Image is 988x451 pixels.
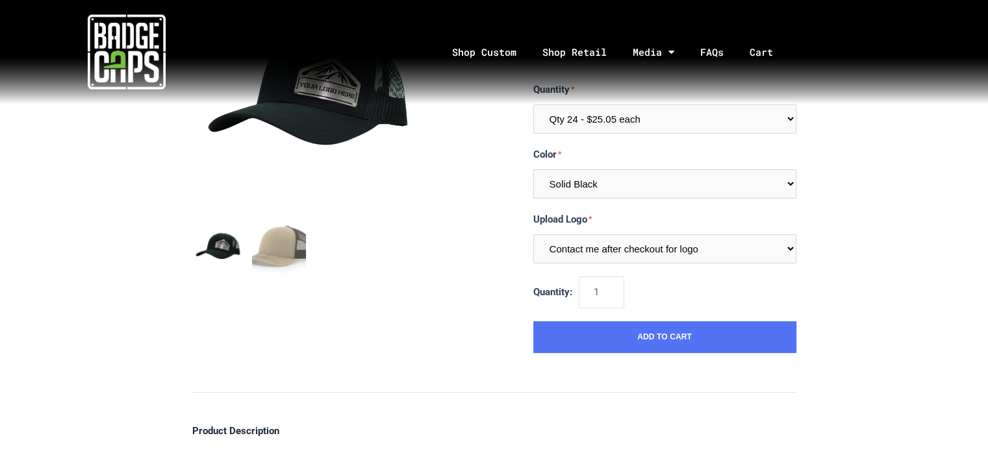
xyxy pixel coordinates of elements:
a: Shop Retail [529,18,620,86]
a: Shop Custom [439,18,529,86]
button: mark as featured image [252,221,306,274]
button: mark as featured image [192,221,246,274]
label: Color [533,147,796,163]
a: Cart [737,18,802,86]
h4: Product Description [192,425,796,437]
a: FAQs [687,18,737,86]
img: BadgeCaps - Richardson 112 [192,221,246,274]
a: Media [620,18,687,86]
iframe: Chat Widget [923,389,988,451]
img: badgecaps white logo with green acccent [88,13,166,91]
label: Upload Logo [533,212,796,228]
span: Quantity: [533,286,572,298]
nav: Menu [254,18,988,86]
button: Add to Cart [533,321,796,354]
